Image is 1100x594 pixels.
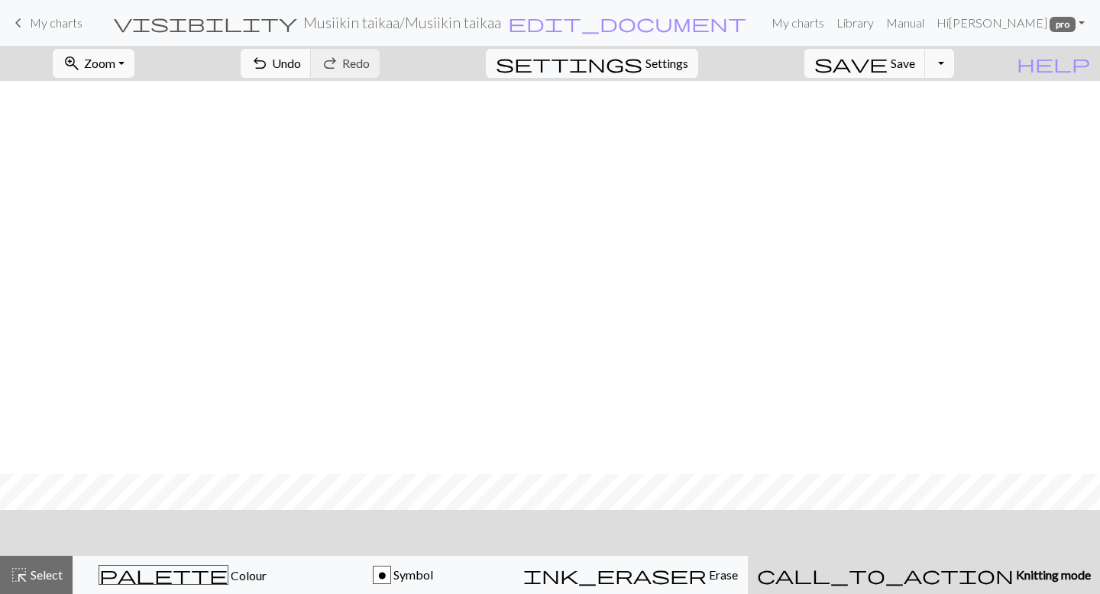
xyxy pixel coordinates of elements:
[1014,567,1091,582] span: Knitting mode
[114,12,297,34] span: visibility
[1017,53,1090,74] span: help
[228,568,267,583] span: Colour
[63,53,81,74] span: zoom_in
[272,56,301,70] span: Undo
[707,567,738,582] span: Erase
[891,56,915,70] span: Save
[10,564,28,586] span: highlight_alt
[645,54,688,73] span: Settings
[814,53,888,74] span: save
[99,564,228,586] span: palette
[930,8,1091,38] a: Hi[PERSON_NAME] pro
[830,8,880,38] a: Library
[880,8,930,38] a: Manual
[1050,17,1076,32] span: pro
[486,49,698,78] button: SettingsSettings
[30,15,82,30] span: My charts
[523,564,707,586] span: ink_eraser
[391,567,433,582] span: Symbol
[9,10,82,36] a: My charts
[508,12,746,34] span: edit_document
[748,556,1100,594] button: Knitting mode
[28,567,63,582] span: Select
[804,49,926,78] button: Save
[374,567,390,585] div: o
[84,56,115,70] span: Zoom
[9,12,27,34] span: keyboard_arrow_left
[241,49,312,78] button: Undo
[496,54,642,73] i: Settings
[303,14,501,31] h2: Musiikin taikaa / Musiikin taikaa
[73,556,293,594] button: Colour
[251,53,269,74] span: undo
[496,53,642,74] span: settings
[293,556,514,594] button: o Symbol
[513,556,748,594] button: Erase
[53,49,134,78] button: Zoom
[765,8,830,38] a: My charts
[757,564,1014,586] span: call_to_action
